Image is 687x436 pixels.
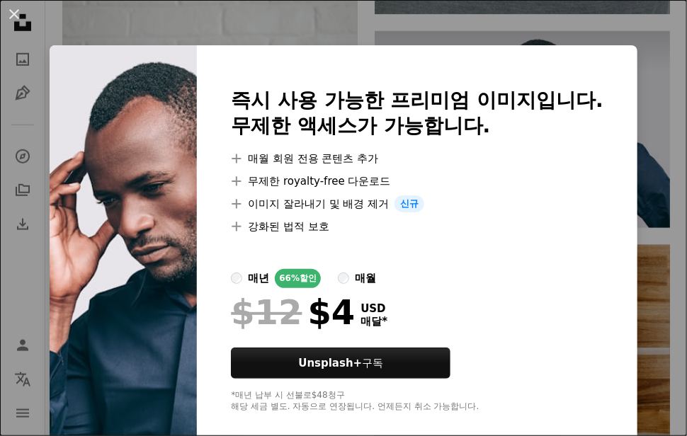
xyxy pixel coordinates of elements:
[355,270,376,287] div: 매월
[248,270,269,287] div: 매년
[394,195,424,212] span: 신규
[338,272,349,284] input: 매월
[231,390,603,413] div: *매년 납부 시 선불로 $48 청구 해당 세금 별도. 자동으로 연장됩니다. 언제든지 취소 가능합니다.
[231,348,450,379] button: Unsplash+구독
[231,272,242,284] input: 매년66%할인
[231,150,603,167] li: 매월 회원 전용 콘텐츠 추가
[231,218,603,235] li: 강화된 법적 보호
[231,294,355,331] div: $4
[231,88,603,139] h2: 즉시 사용 가능한 프리미엄 이미지입니다. 무제한 액세스가 가능합니다.
[275,269,321,288] div: 66% 할인
[231,173,603,190] li: 무제한 royalty-free 다운로드
[231,294,302,331] span: $12
[360,302,387,315] span: USD
[231,195,603,212] li: 이미지 잘라내기 및 배경 제거
[298,357,362,369] strong: Unsplash+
